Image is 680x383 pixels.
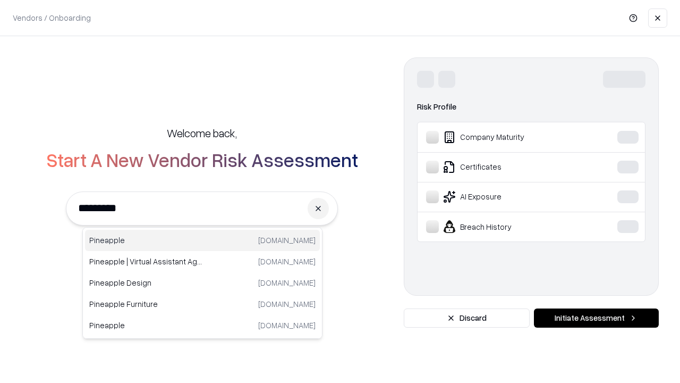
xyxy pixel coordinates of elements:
[89,256,202,267] p: Pineapple | Virtual Assistant Agency
[258,277,316,288] p: [DOMAIN_NAME]
[426,131,585,144] div: Company Maturity
[426,161,585,173] div: Certificates
[426,220,585,233] div: Breach History
[258,256,316,267] p: [DOMAIN_NAME]
[258,235,316,246] p: [DOMAIN_NAME]
[89,298,202,310] p: Pineapple Furniture
[89,320,202,331] p: Pineapple
[89,277,202,288] p: Pineapple Design
[534,309,659,328] button: Initiate Assessment
[82,227,322,339] div: Suggestions
[167,126,237,140] h5: Welcome back,
[258,298,316,310] p: [DOMAIN_NAME]
[258,320,316,331] p: [DOMAIN_NAME]
[13,12,91,23] p: Vendors / Onboarding
[417,101,645,113] div: Risk Profile
[426,190,585,203] div: AI Exposure
[89,235,202,246] p: Pineapple
[404,309,530,328] button: Discard
[46,149,358,170] h2: Start A New Vendor Risk Assessment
